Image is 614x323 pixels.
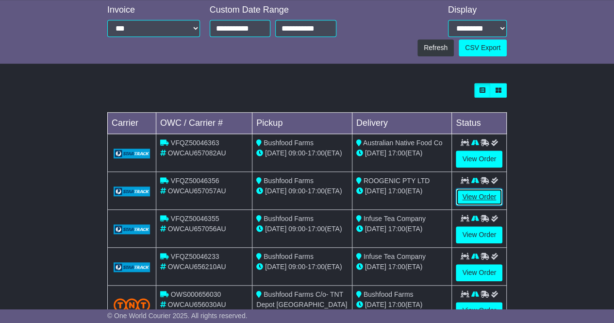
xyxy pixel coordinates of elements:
span: ROOGENIC PTY LTD [364,177,430,185]
span: Bushfood Farms [264,139,314,147]
span: 09:00 [288,225,305,233]
a: CSV Export [459,39,507,56]
div: (ETA) [356,262,448,272]
td: Pickup [252,113,352,134]
span: OWCAU656210AU [168,263,226,271]
span: 09:00 [288,187,305,195]
span: 17:00 [308,225,325,233]
span: [DATE] [365,301,386,308]
a: View Order [456,151,502,168]
span: 17:00 [308,263,325,271]
span: 17:00 [388,225,405,233]
span: [DATE] [365,263,386,271]
span: Infuse Tea Company [364,215,426,222]
span: Bushfood Farms [364,290,414,298]
span: OWCAU657082AU [168,149,226,157]
div: Custom Date Range [210,5,336,16]
span: Bushfood Farms C/o- TNT Depot [GEOGRAPHIC_DATA] [256,290,347,308]
div: - (ETA) [256,186,348,196]
span: 17:00 [388,187,405,195]
span: VFQZ50046233 [171,253,219,260]
span: OWCAU657057AU [168,187,226,195]
span: 17:00 [388,301,405,308]
div: (ETA) [356,224,448,234]
div: (ETA) [356,300,448,310]
div: (ETA) [356,148,448,158]
a: View Order [456,264,502,281]
span: [DATE] [265,225,286,233]
span: VFQZ50046356 [171,177,219,185]
span: Infuse Tea Company [364,253,426,260]
img: GetCarrierServiceLogo [114,262,150,272]
span: Bushfood Farms [264,177,314,185]
div: - (ETA) [256,148,348,158]
span: 17:00 [388,149,405,157]
a: View Order [456,302,502,319]
span: 17:00 [308,149,325,157]
a: View Order [456,188,502,205]
td: Carrier [107,113,156,134]
span: Australian Native Food Co [363,139,442,147]
img: GetCarrierServiceLogo [114,187,150,196]
span: 17:00 [308,187,325,195]
td: Delivery [352,113,452,134]
div: Display [448,5,507,16]
span: 09:00 [288,263,305,271]
span: OWCAU657056AU [168,225,226,233]
span: VFQZ50046363 [171,139,219,147]
span: VFQZ50046355 [171,215,219,222]
span: [DATE] [265,149,286,157]
span: [DATE] [365,149,386,157]
span: 09:00 [288,149,305,157]
span: OWCAU656030AU [168,301,226,308]
img: GetCarrierServiceLogo [114,224,150,234]
div: - (ETA) [256,224,348,234]
span: [DATE] [365,225,386,233]
span: © One World Courier 2025. All rights reserved. [107,312,248,320]
span: Bushfood Farms [264,215,314,222]
button: Refresh [417,39,454,56]
div: (ETA) [356,186,448,196]
span: [DATE] [265,187,286,195]
span: [DATE] [365,187,386,195]
td: Status [452,113,507,134]
div: - (ETA) [256,262,348,272]
img: GetCarrierServiceLogo [114,149,150,158]
img: TNT_Domestic.png [114,298,150,311]
span: [DATE] [265,263,286,271]
span: 17:00 [388,263,405,271]
td: OWC / Carrier # [156,113,252,134]
span: Bushfood Farms [264,253,314,260]
span: OWS000656030 [171,290,221,298]
div: Invoice [107,5,200,16]
a: View Order [456,226,502,243]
